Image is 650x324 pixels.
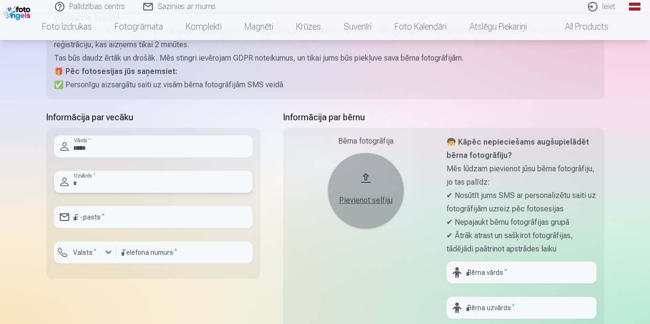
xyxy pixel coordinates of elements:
[69,248,100,257] label: Valsts
[328,153,404,229] button: Pievienot selfiju
[31,13,103,40] a: Foto izdrukas
[174,13,233,40] a: Komplekti
[54,52,597,65] p: Tas būs daudz ērtāk un drošāk. Mēs stingri ievērojam GDPR noteikumus, un tikai jums būs piekļuve ...
[46,111,260,124] h5: Informācija par vecāku
[447,216,597,229] p: ✔ Nepajaukt bērnu fotogrāfijas grupā
[54,67,177,76] strong: 🎁 Pēc fotosesijas jūs saņemsiet:
[447,229,597,256] p: ✔ Ātrāk atrast un sašķirot fotogrāfijas, tādējādi paātrinot apstrādes laiku
[383,13,458,40] a: Foto kalendāri
[447,162,597,189] p: Mēs lūdzam pievienot jūsu bērna fotogrāfiju, jo tas palīdz:
[283,111,604,124] h5: Informācija par bērnu
[538,13,620,40] a: All products
[447,137,589,160] strong: 🧒 Kāpēc nepieciešams augšupielādēt bērna fotogrāfiju?
[54,241,116,263] button: Valsts*
[337,195,394,206] div: Pievienot selfiju
[332,13,383,40] a: Suvenīri
[285,13,332,40] a: Krūzes
[103,13,174,40] a: Fotogrāmata
[233,13,285,40] a: Magnēti
[447,189,597,216] p: ✔ Nosūtīt jums SMS ar personalizētu saiti uz fotogrāfijām uzreiz pēc fotosesijas
[4,4,33,20] img: /fa1
[291,136,441,147] div: Bērna fotogrāfija
[458,13,538,40] a: Atslēgu piekariņi
[54,78,597,92] p: ✅ Personīgu aizsargātu saiti uz visām bērna fotogrāfijām SMS veidā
